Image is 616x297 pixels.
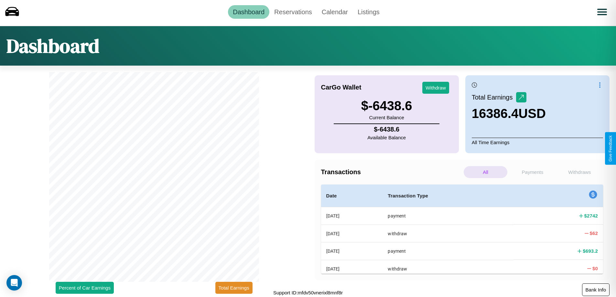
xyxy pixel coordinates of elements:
[367,126,406,133] h4: $ -6438.6
[583,248,598,254] h4: $ 693.2
[590,230,598,237] h4: $ 62
[584,212,598,219] h4: $ 2742
[361,113,412,122] p: Current Balance
[317,5,353,19] a: Calendar
[383,242,513,260] th: payment
[321,168,462,176] h4: Transactions
[511,166,554,178] p: Payments
[464,166,507,178] p: All
[321,242,383,260] th: [DATE]
[472,106,546,121] h3: 16386.4 USD
[215,282,253,294] button: Total Earnings
[472,91,516,103] p: Total Earnings
[321,225,383,242] th: [DATE]
[383,207,513,225] th: payment
[326,192,378,200] h4: Date
[367,133,406,142] p: Available Balance
[6,275,22,291] div: Open Intercom Messenger
[6,33,99,59] h1: Dashboard
[353,5,384,19] a: Listings
[582,283,610,296] button: Bank Info
[388,192,508,200] h4: Transaction Type
[321,84,362,91] h4: CarGo Wallet
[273,288,343,297] p: Support ID: mfdv50vnerixl8mnf8r
[228,5,269,19] a: Dashboard
[269,5,317,19] a: Reservations
[422,82,449,94] button: Withdraw
[592,265,598,272] h4: $ 0
[608,135,613,162] div: Give Feedback
[593,3,611,21] button: Open menu
[321,207,383,225] th: [DATE]
[361,99,412,113] h3: $ -6438.6
[383,225,513,242] th: withdraw
[383,260,513,277] th: withdraw
[321,260,383,277] th: [DATE]
[472,138,603,147] p: All Time Earnings
[56,282,114,294] button: Percent of Car Earnings
[558,166,601,178] p: Withdraws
